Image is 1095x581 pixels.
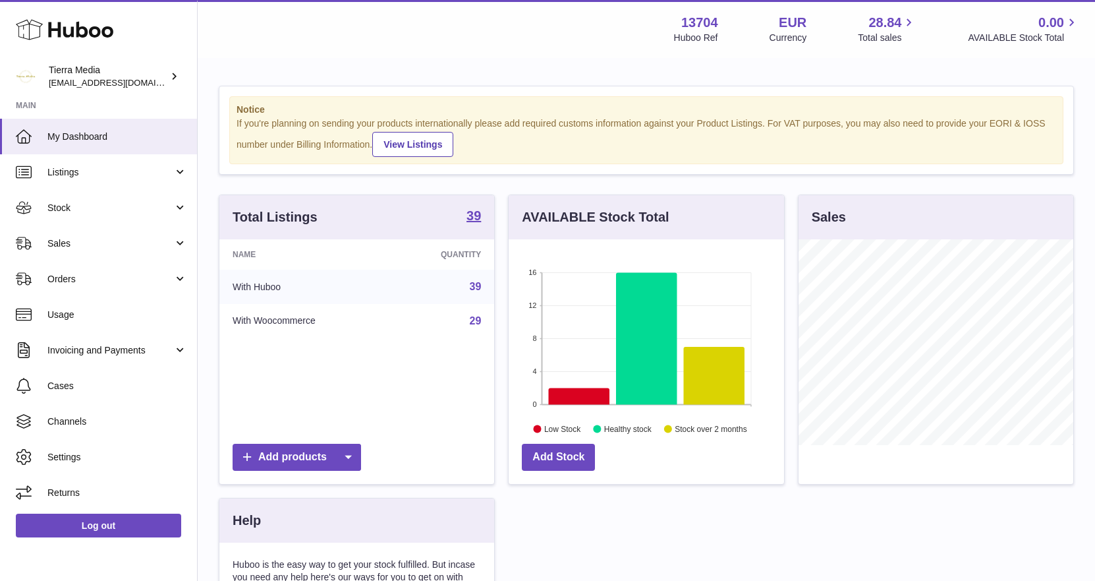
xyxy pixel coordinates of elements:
[466,209,481,225] a: 39
[1038,14,1064,32] span: 0.00
[237,104,1056,116] strong: Notice
[47,344,173,357] span: Invoicing and Payments
[219,304,390,338] td: With Woocommerce
[968,32,1079,44] span: AVAILABLE Stock Total
[779,14,806,32] strong: EUR
[529,268,537,276] text: 16
[47,131,187,143] span: My Dashboard
[233,512,261,530] h3: Help
[470,315,482,326] a: 29
[604,424,652,433] text: Healthy stock
[47,487,187,499] span: Returns
[233,444,361,471] a: Add products
[470,281,482,292] a: 39
[16,67,36,86] img: hola.tierramedia@gmail.com
[47,415,187,428] span: Channels
[16,514,181,537] a: Log out
[770,32,807,44] div: Currency
[47,451,187,464] span: Settings
[533,400,537,408] text: 0
[858,32,916,44] span: Total sales
[47,273,173,286] span: Orders
[533,367,537,375] text: 4
[47,237,173,250] span: Sales
[522,444,595,471] a: Add Stock
[533,334,537,342] text: 8
[233,208,318,226] h3: Total Listings
[529,301,537,309] text: 12
[219,239,390,270] th: Name
[372,132,453,157] a: View Listings
[390,239,494,270] th: Quantity
[237,117,1056,157] div: If you're planning on sending your products internationally please add required customs informati...
[674,32,718,44] div: Huboo Ref
[47,380,187,392] span: Cases
[681,14,718,32] strong: 13704
[466,209,481,222] strong: 39
[47,166,173,179] span: Listings
[47,309,187,321] span: Usage
[47,202,173,214] span: Stock
[219,270,390,304] td: With Huboo
[858,14,916,44] a: 28.84 Total sales
[675,424,747,433] text: Stock over 2 months
[544,424,581,433] text: Low Stock
[522,208,669,226] h3: AVAILABLE Stock Total
[812,208,846,226] h3: Sales
[968,14,1079,44] a: 0.00 AVAILABLE Stock Total
[868,14,901,32] span: 28.84
[49,64,167,89] div: Tierra Media
[49,77,194,88] span: [EMAIL_ADDRESS][DOMAIN_NAME]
